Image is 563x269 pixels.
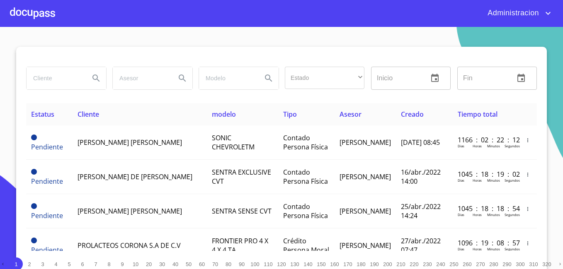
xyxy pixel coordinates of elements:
span: 110 [264,261,272,267]
input: search [27,67,83,89]
span: 5 [68,261,70,267]
span: SENTRA SENSE CVT [212,207,272,216]
span: Pendiente [31,134,37,140]
span: 25/abr./2022 14:24 [401,202,441,220]
p: Horas [473,212,482,217]
span: SONIC CHEVROLETM [212,133,255,151]
span: Pendiente [31,142,63,151]
span: Administracion [481,7,543,20]
span: 7 [94,261,97,267]
span: 190 [370,261,379,267]
button: Search [259,68,279,88]
p: Segundos [505,144,520,148]
span: Contado Persona Física [283,133,328,151]
span: [PERSON_NAME] DE [PERSON_NAME] [78,172,192,181]
span: 3 [41,261,44,267]
span: 6 [81,261,84,267]
p: Dias [458,212,464,217]
span: Creado [401,110,424,119]
span: 27/abr./2022 07:47 [401,236,441,255]
span: 120 [277,261,286,267]
span: Pendiente [31,169,37,175]
div: ​ [285,67,364,89]
span: Pendiente [31,177,63,186]
p: Minutos [487,212,500,217]
p: Minutos [487,144,500,148]
span: 140 [303,261,312,267]
p: Dias [458,178,464,183]
span: 130 [290,261,299,267]
p: Dias [458,247,464,251]
p: 1045 : 18 : 18 : 54 [458,204,514,213]
span: 300 [516,261,524,267]
span: 260 [463,261,471,267]
span: 70 [212,261,218,267]
span: SENTRA EXCLUSIVE CVT [212,168,271,186]
button: Search [172,68,192,88]
span: Pendiente [31,238,37,243]
p: 1045 : 18 : 19 : 02 [458,170,514,179]
span: 60 [199,261,205,267]
p: Minutos [487,247,500,251]
span: 320 [542,261,551,267]
p: 1166 : 02 : 22 : 12 [458,135,514,144]
span: 290 [502,261,511,267]
button: account of current user [481,7,553,20]
span: Cliente [78,110,99,119]
span: 240 [436,261,445,267]
p: Horas [473,144,482,148]
span: [PERSON_NAME] [340,172,391,181]
span: Pendiente [31,203,37,209]
span: 2 [28,261,31,267]
span: 230 [423,261,432,267]
input: search [199,67,255,89]
span: 1 [15,261,17,267]
span: Pendiente [31,245,63,255]
span: PROLACTEOS CORONA S.A DE C.V [78,241,181,250]
p: 1096 : 19 : 08 : 57 [458,238,514,247]
span: 270 [476,261,485,267]
span: 10 [133,261,138,267]
span: Contado Persona Física [283,202,328,220]
span: 160 [330,261,339,267]
span: Contado Persona Física [283,168,328,186]
p: Segundos [505,178,520,183]
span: 170 [343,261,352,267]
span: 100 [250,261,259,267]
p: Horas [473,178,482,183]
span: 220 [410,261,418,267]
button: Search [86,68,106,88]
span: [PERSON_NAME] [340,207,391,216]
span: 20 [146,261,152,267]
span: 150 [317,261,325,267]
span: [DATE] 08:45 [401,138,440,147]
span: 80 [226,261,231,267]
input: search [113,67,169,89]
span: [PERSON_NAME] [PERSON_NAME] [78,207,182,216]
span: Asesor [340,110,362,119]
span: [PERSON_NAME] [340,241,391,250]
p: Minutos [487,178,500,183]
span: 8 [107,261,110,267]
span: 9 [121,261,124,267]
span: Estatus [31,110,54,119]
span: 50 [186,261,192,267]
p: Segundos [505,247,520,251]
span: Tiempo total [458,110,497,119]
p: Segundos [505,212,520,217]
span: 210 [396,261,405,267]
span: 280 [489,261,498,267]
span: 40 [172,261,178,267]
span: [PERSON_NAME] [PERSON_NAME] [78,138,182,147]
span: 200 [383,261,392,267]
span: 250 [449,261,458,267]
span: 90 [239,261,245,267]
span: Crédito Persona Moral [283,236,329,255]
span: 16/abr./2022 14:00 [401,168,441,186]
span: 30 [159,261,165,267]
p: Horas [473,247,482,251]
span: modelo [212,110,236,119]
span: 310 [529,261,538,267]
span: 180 [357,261,365,267]
span: Tipo [283,110,297,119]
